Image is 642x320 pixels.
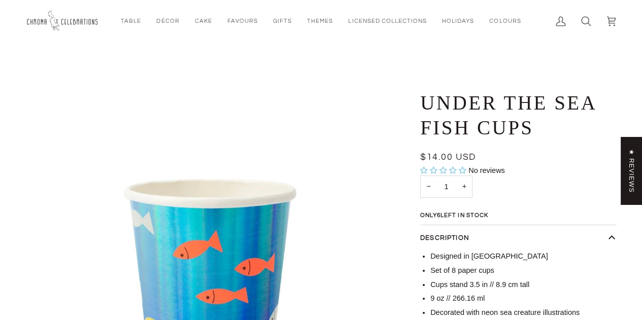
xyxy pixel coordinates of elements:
span: Favours [227,17,258,25]
span: Décor [156,17,179,25]
button: Description [420,225,617,252]
span: Colours [489,17,521,25]
li: Decorated with neon sea creature illustrations [430,307,617,318]
button: Decrease quantity [420,175,436,198]
span: 6 [437,212,441,218]
span: Licensed Collections [348,17,427,25]
span: Themes [307,17,333,25]
li: Cups stand 3.5 in // 8.9 cm tall [430,279,617,291]
li: 9 oz // 266.16 ml [430,293,617,304]
li: Designed in [GEOGRAPHIC_DATA] [430,251,617,262]
span: Only left in stock [420,212,493,219]
div: Click to open Judge.me floating reviews tab [621,137,642,205]
span: $14.00 USD [420,153,476,162]
span: Holidays [442,17,474,25]
img: Chroma Celebrations [25,8,102,34]
span: No reviews [468,166,505,174]
span: Cake [195,17,212,25]
li: Set of 8 paper cups [430,265,617,276]
input: Quantity [420,175,472,198]
span: Gifts [273,17,292,25]
span: Table [121,17,141,25]
button: Increase quantity [456,175,472,198]
h1: Under The Sea Fish Cups [420,91,609,140]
